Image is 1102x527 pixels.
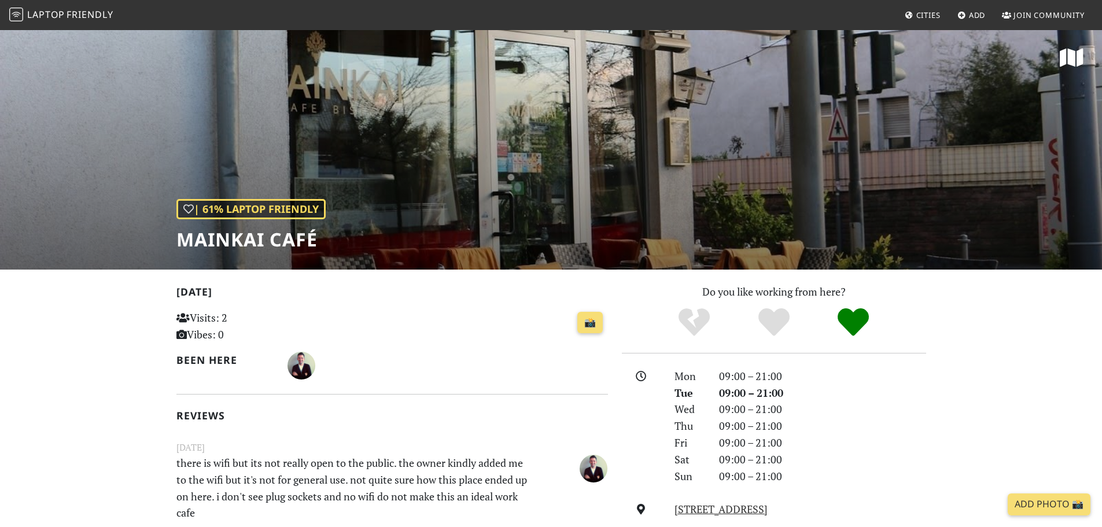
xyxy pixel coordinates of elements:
[712,401,933,418] div: 09:00 – 21:00
[1013,10,1085,20] span: Join Community
[27,8,65,21] span: Laptop
[580,460,607,474] span: Martin Jordan
[916,10,941,20] span: Cities
[169,455,541,521] p: there is wifi but its not really open to the public. the owner kindly added me to the wifi but it...
[67,8,113,21] span: Friendly
[668,451,712,468] div: Sat
[675,502,768,516] a: [STREET_ADDRESS]
[668,368,712,385] div: Mon
[712,451,933,468] div: 09:00 – 21:00
[654,307,734,338] div: No
[668,401,712,418] div: Wed
[622,283,926,300] p: Do you like working from here?
[668,468,712,485] div: Sun
[577,312,603,334] a: 📸
[712,418,933,434] div: 09:00 – 21:00
[176,354,274,366] h2: Been here
[288,352,315,379] img: 3861-martin.jpg
[997,5,1089,25] a: Join Community
[953,5,990,25] a: Add
[288,358,315,371] span: Martin Jordan
[668,434,712,451] div: Fri
[9,5,113,25] a: LaptopFriendly LaptopFriendly
[176,309,311,343] p: Visits: 2 Vibes: 0
[176,229,326,250] h1: Mainkai Café
[734,307,814,338] div: Yes
[1008,493,1090,515] a: Add Photo 📸
[668,385,712,401] div: Tue
[712,368,933,385] div: 09:00 – 21:00
[176,199,326,219] div: | 61% Laptop Friendly
[176,410,608,422] h2: Reviews
[712,434,933,451] div: 09:00 – 21:00
[169,440,615,455] small: [DATE]
[9,8,23,21] img: LaptopFriendly
[580,455,607,482] img: 3861-martin.jpg
[813,307,893,338] div: Definitely!
[668,418,712,434] div: Thu
[712,385,933,401] div: 09:00 – 21:00
[176,286,608,303] h2: [DATE]
[900,5,945,25] a: Cities
[969,10,986,20] span: Add
[712,468,933,485] div: 09:00 – 21:00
